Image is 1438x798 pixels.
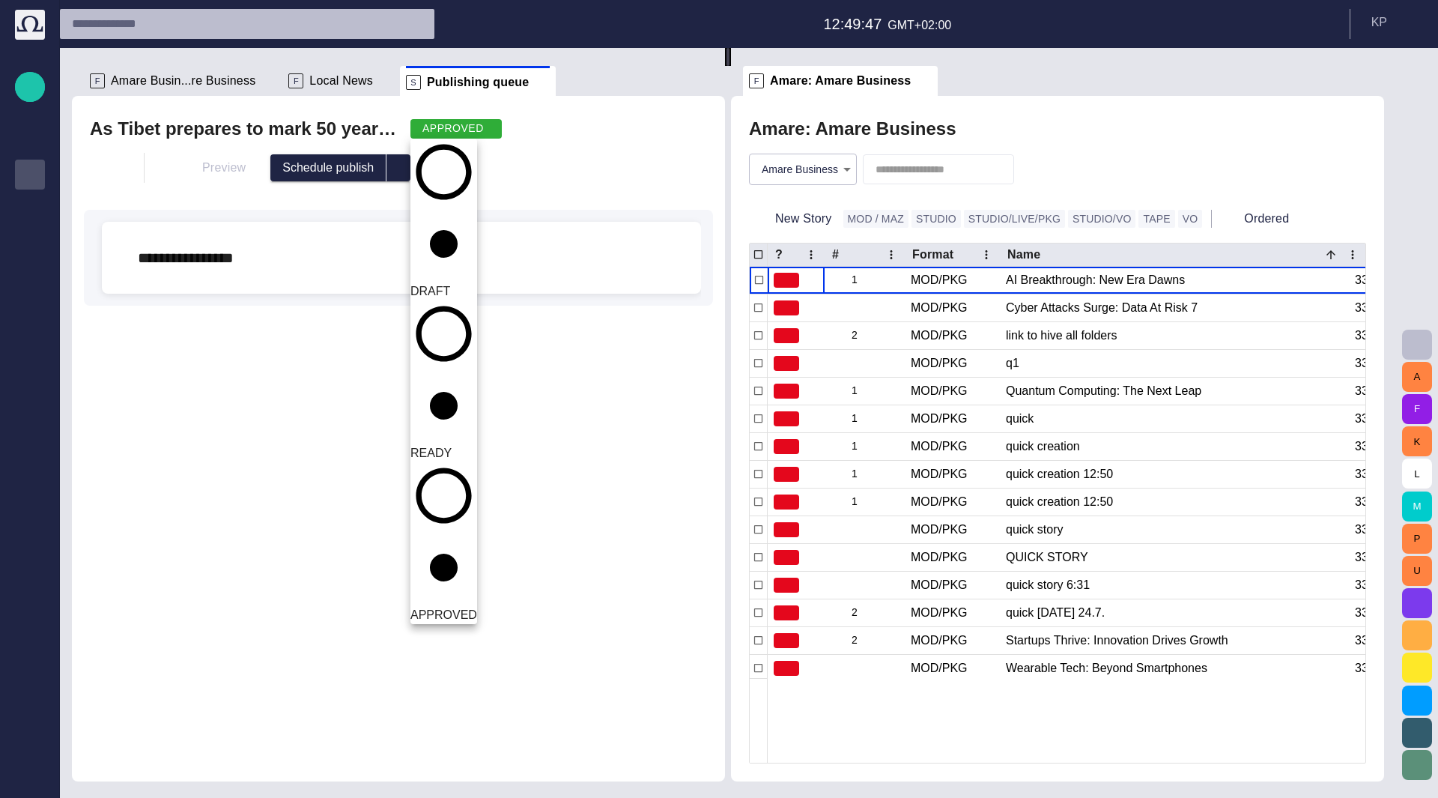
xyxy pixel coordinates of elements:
[1355,549,1422,566] div: 3331996021
[749,73,764,88] p: F
[1355,605,1422,621] div: 3331813204
[15,10,45,40] img: Octopus News Room
[270,154,386,181] button: Schedule publish
[21,256,39,270] p: Social Media
[976,244,997,265] button: Format column menu
[21,465,39,480] p: Administration
[1006,322,1342,349] div: link to hive all folders
[1006,489,1342,516] div: quick creation 12:50
[1355,466,1422,483] div: 3331813209
[410,462,477,624] li: APPROVED
[21,196,39,211] p: Story folders
[911,494,968,510] div: MOD/PKG
[21,285,39,300] p: Media
[911,660,968,677] div: MOD/PKG
[1006,405,1342,432] div: quick
[831,599,899,626] div: 2
[911,355,968,372] div: MOD/PKG
[888,16,951,34] p: GMT+02:00
[911,300,968,316] div: MOD/PKG
[21,345,39,360] p: [PERSON_NAME]'s media (playout)
[111,73,255,88] span: Amare Busin...re Business
[410,139,477,300] li: DRAFT
[911,632,968,649] div: MOD/PKG
[21,166,39,181] p: Publishing queue
[386,154,410,181] button: select publish option
[1402,556,1432,586] button: U
[1402,362,1432,392] button: A
[410,608,477,621] span: APPROVED
[21,435,39,450] p: Editorial Admin
[775,247,783,262] div: ?
[1355,438,1422,455] div: 3331627876
[288,73,303,88] p: F
[1402,394,1432,424] button: F
[750,154,856,184] div: Amare Business
[1006,378,1342,405] div: Quantum Computing: The Next Leap
[21,315,39,330] p: Media-test with filter
[427,75,529,90] span: Publishing queue
[1006,350,1342,377] div: q1
[90,73,105,88] p: F
[831,378,899,405] div: 1
[911,327,968,344] div: MOD/PKG
[911,577,968,593] div: MOD/PKG
[21,525,39,540] p: AI Assistant
[15,130,45,579] ul: main menu
[1006,267,1342,294] div: AI Breakthrough: New Era Dawns
[1355,577,1422,593] div: 3331627860
[749,118,956,139] h2: Amare: Amare Business
[831,627,899,654] div: 2
[1006,516,1342,543] div: quick story
[831,267,899,294] div: 1
[911,605,968,621] div: MOD/PKG
[1355,660,1422,677] div: 3327182365
[1006,544,1342,571] div: QUICK STORY
[911,383,968,399] div: MOD/PKG
[410,285,450,297] span: DRAFT
[1402,492,1432,522] button: M
[1006,461,1342,488] div: quick creation 12:50
[911,438,968,455] div: MOD/PKG
[21,495,39,510] p: [URL][DOMAIN_NAME]
[801,244,822,265] button: ? column menu
[21,405,39,420] p: Rundowns 2
[1371,13,1387,31] p: K P
[1007,247,1061,262] div: Name
[21,555,39,570] p: Octopus
[1355,327,1422,344] div: 3331996006
[911,272,968,288] div: MOD/PKG
[1355,632,1422,649] div: 3327182338
[831,461,899,488] div: 1
[1402,426,1432,456] button: K
[1355,355,1422,372] div: 3334154813
[831,489,899,516] div: 1
[406,75,421,90] p: S
[1342,244,1363,265] button: Name column menu
[21,136,39,151] p: Local News
[831,322,899,349] div: 2
[912,247,953,262] div: Format
[410,300,477,462] li: READY
[911,522,968,538] div: MOD/PKG
[1355,383,1422,399] div: 3327182358
[831,433,899,460] div: 1
[831,405,899,432] div: 1
[1006,599,1342,626] div: quick thursday 24.7.
[1402,524,1432,554] button: P
[770,73,911,88] span: Amare: Amare Business
[1006,294,1342,321] div: Cyber Attacks Surge: Data At Risk 7
[21,375,39,390] p: Rundowns
[881,244,902,265] button: # column menu
[832,247,839,262] div: #
[823,12,882,36] h6: 12:49:47
[1355,300,1422,316] div: 3330571320
[1355,411,1422,427] div: 3331627830
[1006,655,1342,682] div: Wearable Tech: Beyond Smartphones
[911,411,968,427] div: MOD/PKG
[1006,572,1342,599] div: quick story 6:31
[1402,459,1432,489] button: L
[911,466,968,483] div: MOD/PKG
[1320,244,1341,265] button: Sort
[410,447,452,459] span: READY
